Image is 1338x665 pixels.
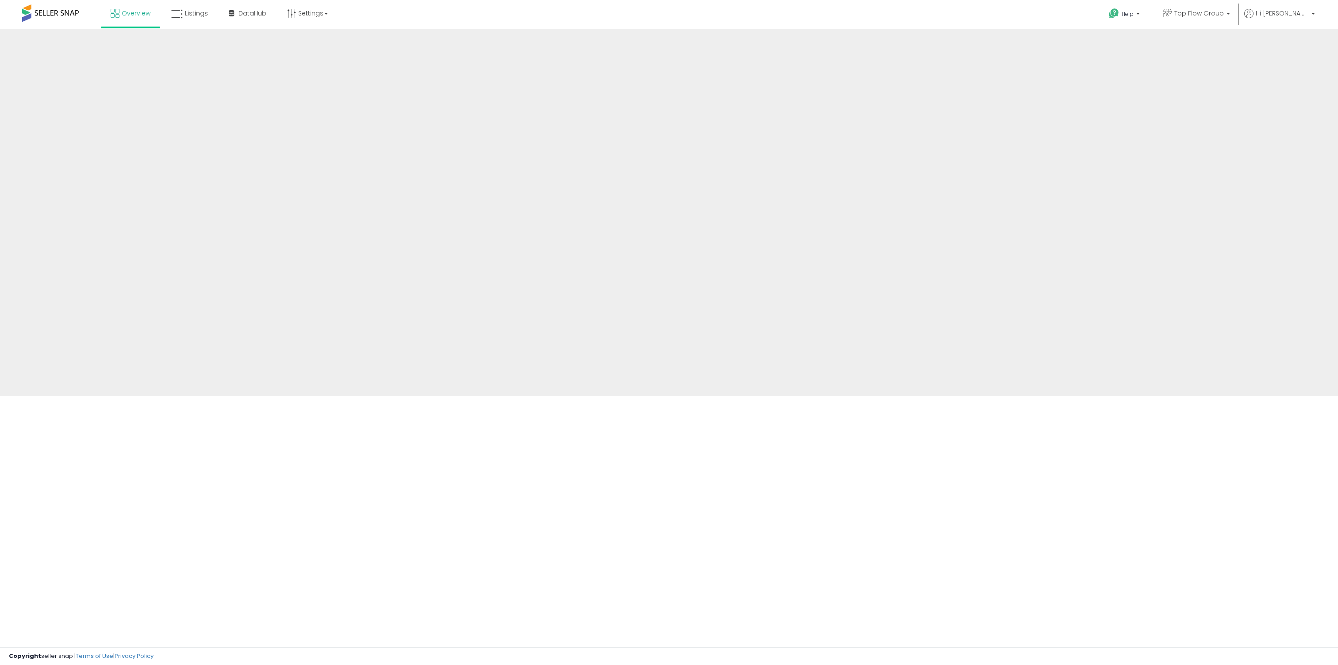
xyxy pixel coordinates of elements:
span: Listings [185,9,208,18]
span: Hi [PERSON_NAME] [1256,9,1309,18]
a: Hi [PERSON_NAME] [1244,9,1315,29]
a: Help [1102,1,1149,29]
i: Get Help [1108,8,1119,19]
span: DataHub [238,9,266,18]
span: Top Flow Group [1174,9,1224,18]
span: Help [1122,10,1134,18]
span: Overview [122,9,150,18]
